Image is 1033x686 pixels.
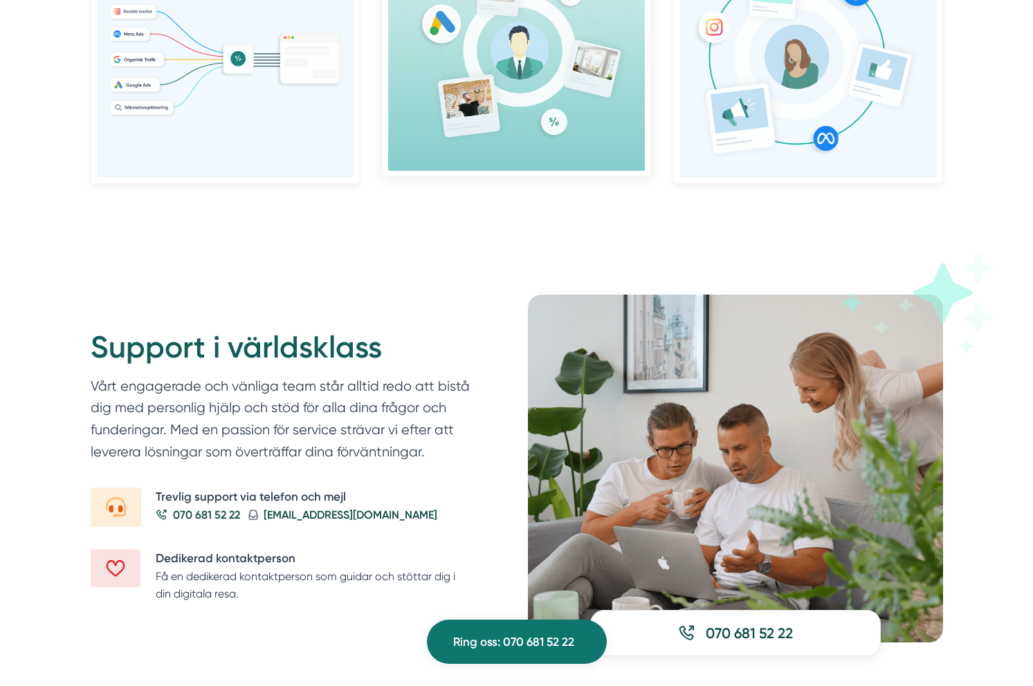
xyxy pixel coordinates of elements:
[156,568,472,603] p: Få en dedikerad kontaktperson som guidar och stöttar dig i din digitala resa.
[706,623,793,643] span: 070 681 52 22
[427,620,607,664] a: Ring oss: 070 681 52 22
[108,2,342,118] img: Leadsgenerering för bygg- och tjänsteföretag.
[91,376,473,470] p: Vårt engagerade och vänliga team står alltid redo att bistå dig med personlig hjälp och stöd för ...
[264,506,437,523] span: [EMAIL_ADDRESS][DOMAIN_NAME]
[173,506,240,523] span: 070 681 52 22
[453,633,574,651] span: Ring oss: 070 681 52 22
[590,610,881,656] a: 070 681 52 22
[156,549,472,568] h5: Dedikerad kontaktperson
[528,295,943,642] img: Personal på Smartproduktion
[156,488,472,506] h5: Trevlig support via telefon och mejl
[248,506,437,523] a: [EMAIL_ADDRESS][DOMAIN_NAME]
[156,506,240,523] a: 070 681 52 22
[91,328,473,375] h2: Support i världsklass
